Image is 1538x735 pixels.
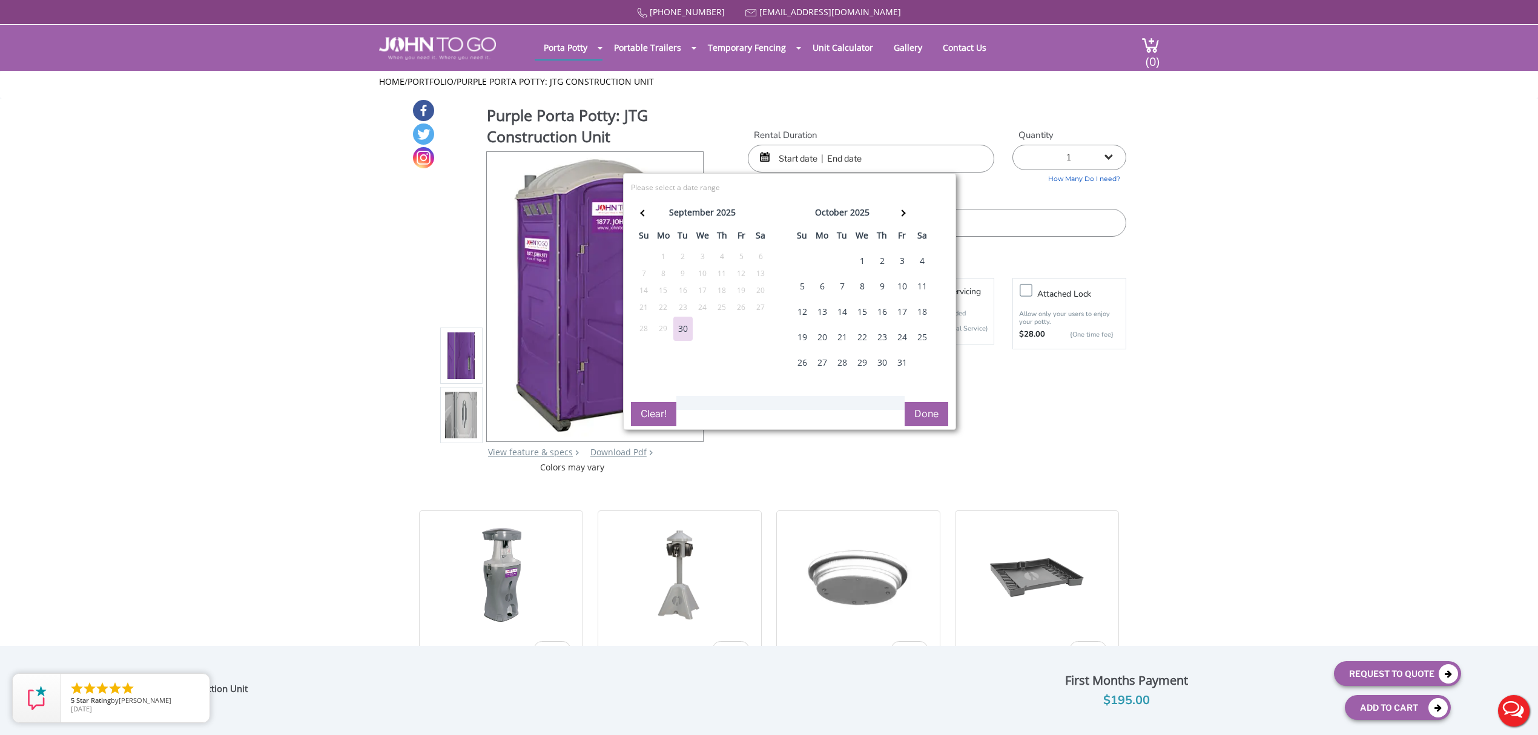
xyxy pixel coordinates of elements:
[654,250,673,263] div: 1
[713,301,731,314] div: 25
[469,526,533,623] img: 17
[732,284,751,297] div: 19
[635,301,653,314] div: 21
[918,641,924,656] span: +
[913,274,932,298] div: 11
[928,670,1325,691] div: First Months Payment
[120,681,135,696] li: 
[893,351,912,375] div: 31
[913,249,932,273] div: 4
[893,300,912,324] div: 17
[732,267,751,280] div: 12
[713,250,731,263] div: 4
[693,267,712,280] div: 10
[413,147,434,168] a: Instagram
[928,691,1325,710] div: $195.00
[637,8,647,18] img: Call
[751,267,770,280] div: 13
[748,129,994,142] label: Rental Duration
[792,226,812,248] th: su
[457,76,654,87] a: Purple Porta Potty: JTG Construction Unit
[71,697,200,705] span: by
[853,249,872,273] div: 1
[793,274,812,298] div: 5
[693,301,712,314] div: 24
[1012,170,1126,184] a: How Many Do I need?
[535,36,596,59] a: Porta Potty
[759,6,901,18] a: [EMAIL_ADDRESS][DOMAIN_NAME]
[1097,641,1103,656] span: +
[119,696,171,705] span: [PERSON_NAME]
[693,226,712,248] th: we
[693,284,712,297] div: 17
[408,76,454,87] a: Portfolio
[872,226,892,248] th: th
[813,351,832,375] div: 27
[108,681,122,696] li: 
[751,284,770,297] div: 20
[379,76,404,87] a: Home
[896,641,899,656] span: -
[1037,286,1132,302] h3: Attached lock
[833,325,852,349] div: 21
[1490,687,1538,735] button: Live Chat
[413,124,434,145] a: Twitter
[732,301,751,314] div: 26
[789,526,928,623] img: 17
[1019,329,1045,341] strong: $28.00
[654,284,673,297] div: 15
[732,250,751,263] div: 5
[731,226,751,248] th: fr
[833,274,852,298] div: 7
[488,446,573,458] a: View feature & specs
[893,249,912,273] div: 3
[650,6,725,18] a: [PHONE_NUMBER]
[988,526,1085,623] img: 17
[635,267,653,280] div: 7
[673,317,693,341] div: 30
[892,226,912,248] th: fr
[631,402,676,426] button: Clear!
[885,36,931,59] a: Gallery
[853,274,872,298] div: 8
[1145,44,1160,70] span: (0)
[445,211,477,496] img: Product
[538,641,542,656] span: -
[853,351,872,375] div: 29
[1019,310,1120,326] p: Allow only your users to enjoy your potty.
[445,271,477,556] img: Product
[487,105,705,150] h1: Purple Porta Potty: JTG Construction Unit
[1012,129,1126,142] label: Quantity
[893,274,912,298] div: 10
[717,641,721,656] span: -
[913,300,932,324] div: 18
[413,100,434,121] a: Facebook
[812,226,832,248] th: mo
[1051,329,1114,341] p: {One time fee}
[905,402,948,426] button: Done
[739,641,745,656] span: +
[793,300,812,324] div: 12
[751,226,770,248] th: sa
[673,267,693,280] div: 9
[590,446,647,458] a: Download Pdf
[561,641,567,656] span: +
[673,226,693,248] th: tu
[934,36,995,59] a: Contact Us
[653,226,673,248] th: mo
[652,526,707,623] img: 17
[873,300,892,324] div: 16
[70,681,84,696] li: 
[751,301,770,314] div: 27
[873,351,892,375] div: 30
[793,351,812,375] div: 26
[669,204,714,221] div: september
[654,267,673,280] div: 8
[748,145,994,173] input: Start date | End date
[833,300,852,324] div: 14
[71,696,74,705] span: 5
[716,204,736,221] div: 2025
[815,204,848,221] div: october
[635,322,653,335] div: 28
[503,151,687,437] img: Product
